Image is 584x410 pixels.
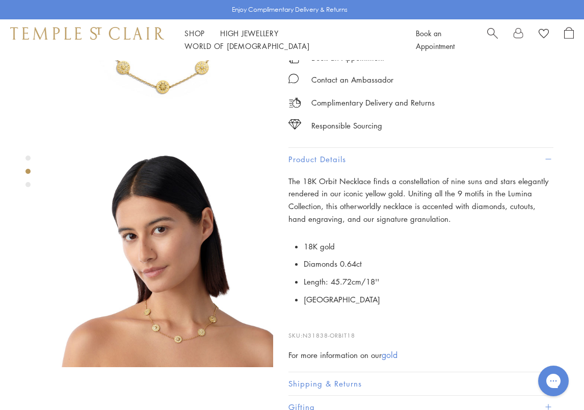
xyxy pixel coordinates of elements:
[288,175,553,225] p: The 18K Orbit Necklace finds a constellation of nine suns and stars elegantly rendered in our ico...
[311,96,435,109] p: Complimentary Delivery and Returns
[487,27,498,53] a: Search
[303,331,355,339] span: N31838-ORBIT18
[311,119,382,132] div: Responsible Sourcing
[184,27,393,53] nav: Main navigation
[51,145,273,367] img: N31838-ORBIT18
[304,238,553,255] li: 18K gold
[288,148,553,171] button: Product Details
[288,73,299,84] img: MessageIcon-01_2.svg
[539,27,549,42] a: View Wishlist
[304,273,553,291] li: Length: 45.72cm/18''
[25,153,31,195] div: Product gallery navigation
[232,5,348,15] p: Enjoy Complimentary Delivery & Returns
[10,27,164,39] img: Temple St. Clair
[184,41,309,51] a: World of [DEMOGRAPHIC_DATA]World of [DEMOGRAPHIC_DATA]
[184,28,205,38] a: ShopShop
[288,119,301,130] img: icon_sourcing.svg
[220,28,279,38] a: High JewelleryHigh Jewellery
[288,96,301,109] img: icon_delivery.svg
[416,28,455,51] a: Book an Appointment
[288,321,553,340] p: SKU:
[304,255,553,273] li: Diamonds 0.64ct
[564,27,574,53] a: Open Shopping Bag
[311,73,393,86] div: Contact an Ambassador
[288,372,553,395] button: Shipping & Returns
[533,362,574,400] iframe: Gorgias live chat messenger
[304,291,553,309] li: [GEOGRAPHIC_DATA]
[382,349,397,361] a: gold
[288,349,553,362] div: For more information on our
